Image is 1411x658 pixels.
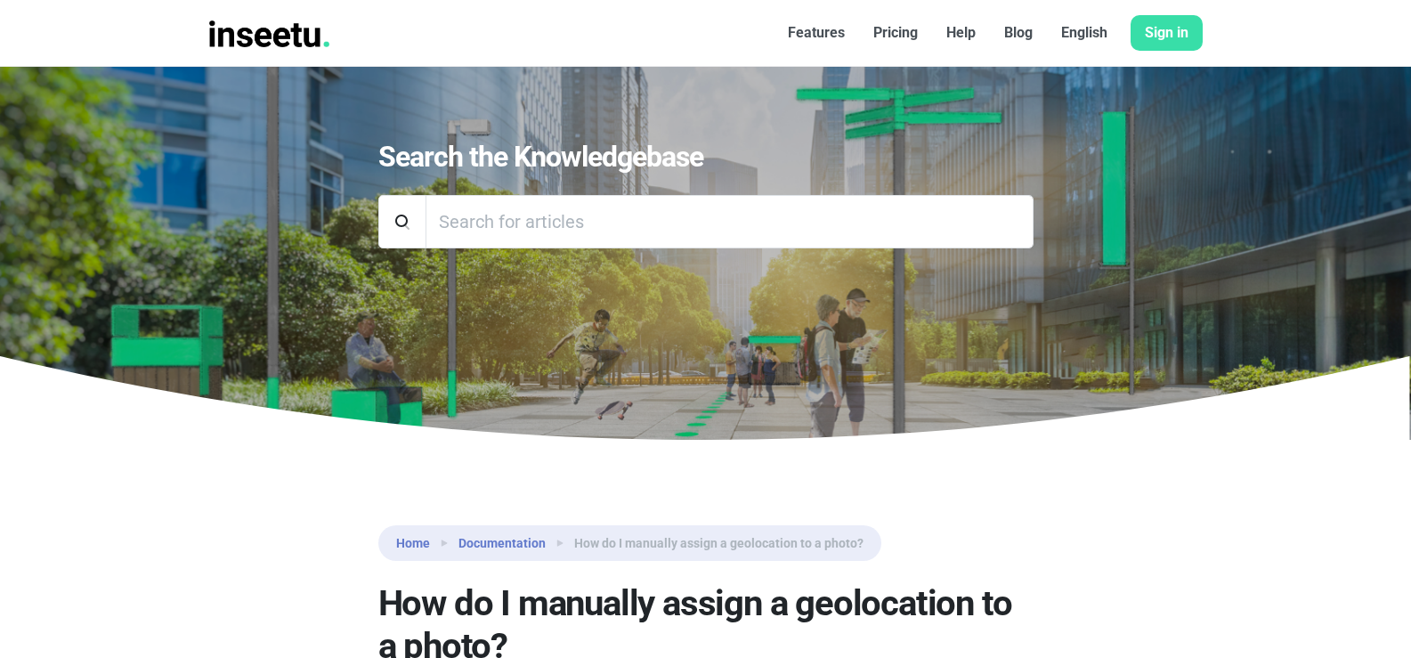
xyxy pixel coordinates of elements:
img: INSEETU [209,20,330,47]
a: Home [396,534,430,553]
font: Pricing [873,24,918,41]
a: Help [932,15,990,51]
nav: breadcrumb [378,525,881,561]
a: Documentation [458,534,546,553]
a: Blog [990,15,1047,51]
font: Blog [1004,24,1033,41]
font: Features [788,24,845,41]
a: Features [774,15,859,51]
a: Pricing [859,15,932,51]
a: English [1047,15,1122,51]
font: Sign in [1145,24,1188,41]
li: How do I manually assign a geolocation to a photo? [546,532,864,554]
h1: Search the Knowledgebase [378,140,1034,174]
a: Sign in [1131,15,1203,51]
input: Search [426,195,1034,248]
font: Help [946,24,976,41]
